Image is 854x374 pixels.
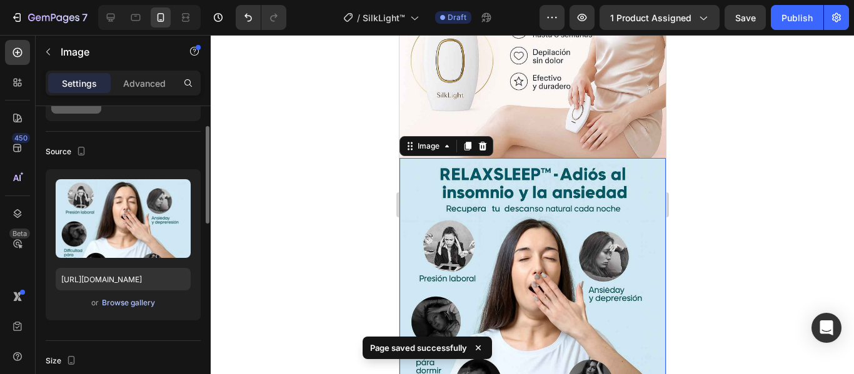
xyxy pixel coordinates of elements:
[46,144,89,160] div: Source
[9,229,30,239] div: Beta
[735,12,756,23] span: Save
[102,297,155,308] div: Browse gallery
[56,268,191,290] input: https://example.com/image.jpg
[46,353,79,370] div: Size
[91,295,99,310] span: or
[82,10,88,25] p: 7
[811,313,841,343] div: Open Intercom Messenger
[781,11,813,24] div: Publish
[610,11,691,24] span: 1 product assigned
[357,11,360,24] span: /
[62,77,97,90] p: Settings
[56,179,191,258] img: preview-image
[370,342,467,354] p: Page saved successfully
[123,77,166,90] p: Advanced
[399,35,666,374] iframe: Design area
[236,5,286,30] div: Undo/Redo
[771,5,823,30] button: Publish
[363,11,405,24] span: SilkLight™
[12,133,30,143] div: 450
[448,12,466,23] span: Draft
[725,5,766,30] button: Save
[101,297,156,309] button: Browse gallery
[61,44,167,59] p: Image
[600,5,720,30] button: 1 product assigned
[5,5,93,30] button: 7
